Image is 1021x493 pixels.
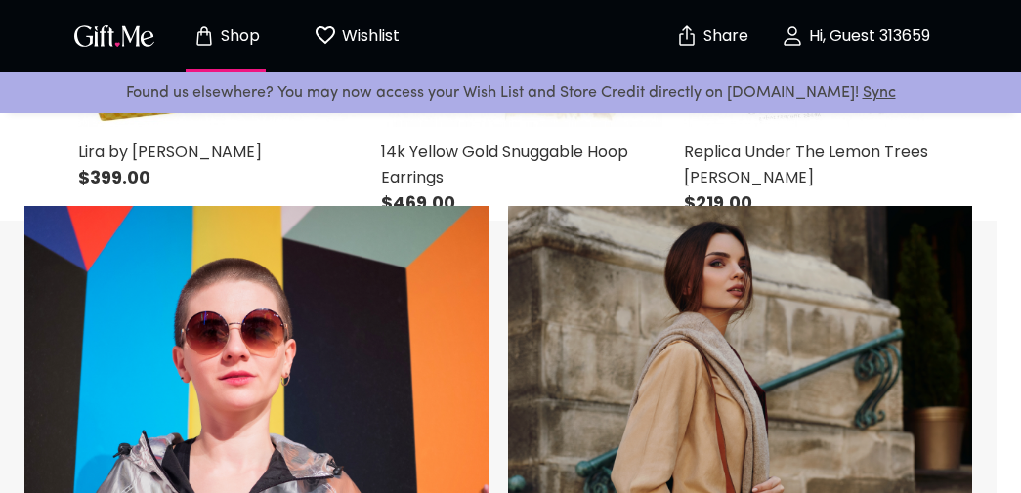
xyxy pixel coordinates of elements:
[303,5,410,67] button: Wishlist page
[68,24,160,48] button: GiftMe Logo
[216,28,260,45] p: Shop
[757,5,953,67] button: Hi, Guest 313659
[337,23,400,49] p: Wishlist
[677,2,745,70] button: Share
[699,28,748,45] p: Share
[863,85,896,101] a: Sync
[172,5,279,67] button: Store page
[804,28,930,45] p: Hi, Guest 313659
[675,24,699,48] img: secure
[70,21,158,50] img: GiftMe Logo
[16,80,1005,105] p: Found us elsewhere? You may now access your Wish List and Store Credit directly on [DOMAIN_NAME]!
